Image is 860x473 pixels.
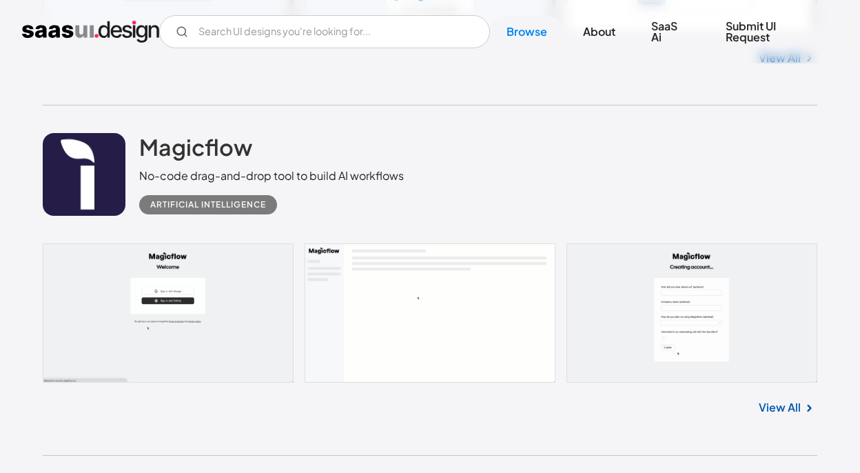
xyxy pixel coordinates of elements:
[635,11,706,52] a: SaaS Ai
[566,17,632,47] a: About
[139,168,404,184] div: No-code drag-and-drop tool to build AI workflows
[490,17,564,47] a: Browse
[709,11,838,52] a: Submit UI Request
[139,133,252,168] a: Magicflow
[150,197,266,213] div: Artificial Intelligence
[22,21,159,43] a: home
[139,133,252,161] h2: Magicflow
[159,15,490,48] form: Email Form
[159,15,490,48] input: Search UI designs you're looking for...
[759,399,801,416] a: View All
